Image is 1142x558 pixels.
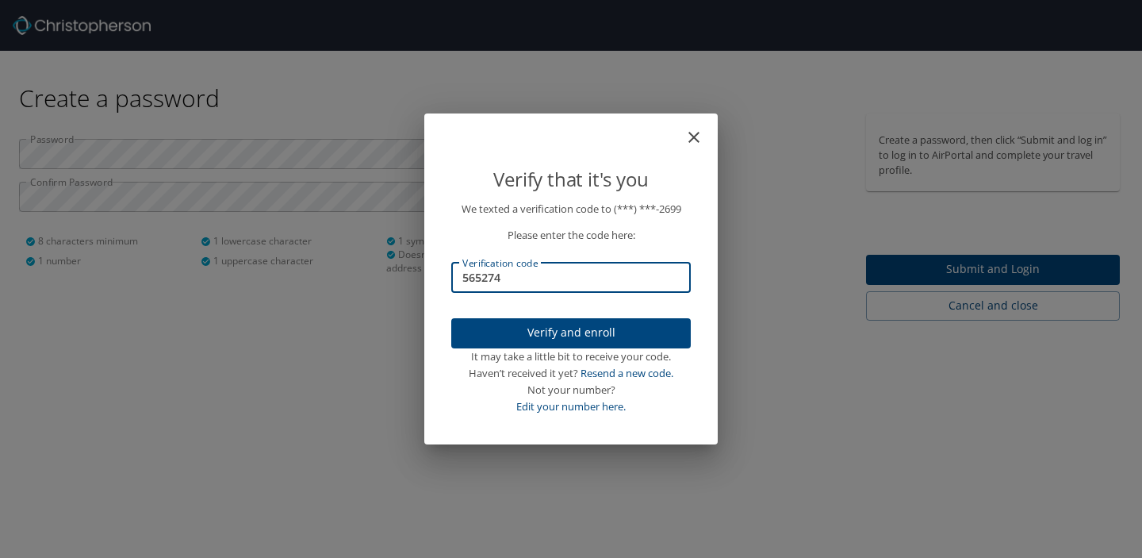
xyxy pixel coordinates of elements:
[451,382,691,398] div: Not your number?
[692,120,711,139] button: close
[464,323,678,343] span: Verify and enroll
[451,318,691,349] button: Verify and enroll
[516,399,626,414] a: Edit your number here.
[451,227,691,244] p: Please enter the code here:
[581,366,673,380] a: Resend a new code.
[451,164,691,194] p: Verify that it's you
[451,348,691,365] div: It may take a little bit to receive your code.
[451,201,691,217] p: We texted a verification code to (***) ***- 2699
[451,365,691,382] div: Haven’t received it yet?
